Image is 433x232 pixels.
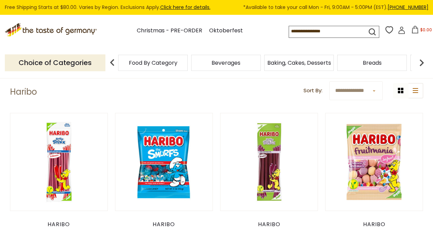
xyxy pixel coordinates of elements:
div: Haribo [325,221,423,228]
a: Breads [363,60,382,65]
img: Haribo Fruitmania Yoghurt [326,113,423,211]
span: *Available to take your call Mon - Fri, 9:00AM - 5:00PM (EST). [243,3,429,11]
a: Christmas - PRE-ORDER [137,26,202,35]
div: Haribo [220,221,318,228]
label: Sort By: [303,86,322,95]
a: Food By Category [129,60,177,65]
div: Free Shipping Starts at $80.00. Varies by Region. Exclusions Apply. [5,3,429,11]
div: Haribo [115,221,213,228]
a: Beverages [212,60,240,65]
img: previous arrow [105,56,119,70]
div: Haribo [10,221,108,228]
a: Click here for details. [160,4,210,11]
span: $0.00 [420,27,432,33]
a: Baking, Cakes, Desserts [267,60,331,65]
p: Choice of Categories [5,54,105,71]
a: Oktoberfest [209,26,243,35]
h1: Haribo [10,87,37,97]
img: Haribo Balla Stixx [10,113,108,211]
a: [PHONE_NUMBER] [388,4,429,11]
img: Haribo Balla Stixx Cherry [220,113,318,211]
img: Haribo The Smurfs Gummies [115,113,213,211]
img: next arrow [415,56,429,70]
